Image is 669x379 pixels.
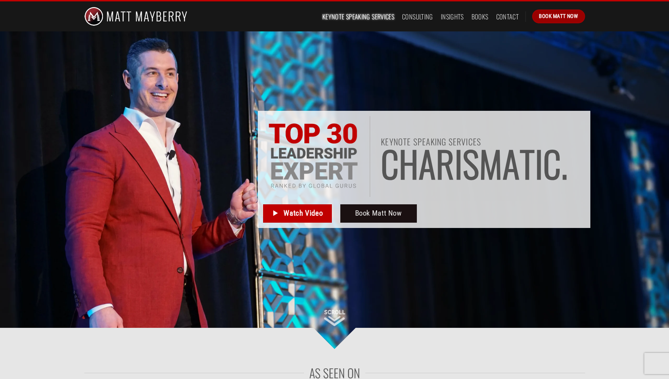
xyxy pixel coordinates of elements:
[268,123,358,190] img: Top 30 Leadership Experts
[402,10,433,23] a: Consulting
[539,12,578,20] span: Book Matt Now
[340,204,417,223] a: Book Matt Now
[84,1,188,31] img: Matt Mayberry
[324,310,345,326] img: Scroll Down
[441,10,464,23] a: Insights
[496,10,519,23] a: Contact
[532,10,585,23] a: Book Matt Now
[284,207,323,219] span: Watch Video
[322,10,394,23] a: Keynote Speaking Services
[355,207,402,219] span: Book Matt Now
[263,204,332,223] a: Watch Video
[472,10,488,23] a: Books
